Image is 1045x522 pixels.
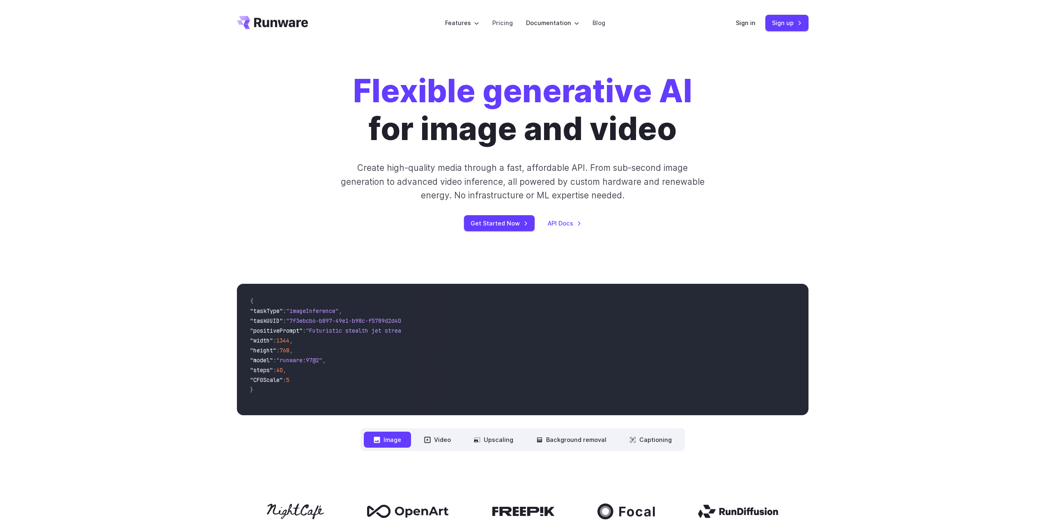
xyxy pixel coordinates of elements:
[250,366,273,374] span: "steps"
[364,432,411,448] button: Image
[765,15,808,31] a: Sign up
[237,16,308,29] a: Go to /
[526,18,579,28] label: Documentation
[339,307,342,315] span: ,
[492,18,513,28] a: Pricing
[250,307,283,315] span: "taskType"
[283,317,286,324] span: :
[250,297,253,305] span: {
[445,18,479,28] label: Features
[289,337,293,344] span: ,
[414,432,461,448] button: Video
[283,366,286,374] span: ,
[620,432,682,448] button: Captioning
[276,337,289,344] span: 1344
[464,215,535,231] a: Get Started Now
[286,376,289,384] span: 5
[273,366,276,374] span: :
[250,356,273,364] span: "model"
[306,327,605,334] span: "Futuristic stealth jet streaking through a neon-lit cityscape with glowing purple exhaust"
[353,72,692,110] strong: Flexible generative AI
[286,317,411,324] span: "7f3ebcb6-b897-49e1-b98c-f5789d2d40d7"
[250,376,283,384] span: "CFGScale"
[276,366,283,374] span: 40
[250,327,303,334] span: "positivePrompt"
[286,307,339,315] span: "imageInference"
[289,347,293,354] span: ,
[273,356,276,364] span: :
[736,18,756,28] a: Sign in
[322,356,326,364] span: ,
[283,376,286,384] span: :
[353,72,692,148] h1: for image and video
[340,161,705,202] p: Create high-quality media through a fast, affordable API. From sub-second image generation to adv...
[250,347,276,354] span: "height"
[283,307,286,315] span: :
[250,337,273,344] span: "width"
[250,386,253,393] span: }
[276,347,280,354] span: :
[464,432,523,448] button: Upscaling
[526,432,616,448] button: Background removal
[548,218,581,228] a: API Docs
[280,347,289,354] span: 768
[250,317,283,324] span: "taskUUID"
[273,337,276,344] span: :
[593,18,605,28] a: Blog
[303,327,306,334] span: :
[276,356,322,364] span: "runware:97@2"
